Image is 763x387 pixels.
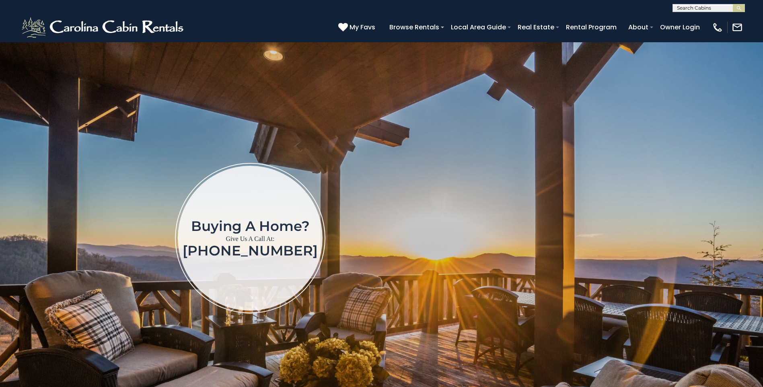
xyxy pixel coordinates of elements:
[447,20,510,34] a: Local Area Guide
[338,22,377,33] a: My Favs
[624,20,652,34] a: About
[183,219,318,233] h1: Buying a home?
[562,20,621,34] a: Rental Program
[183,242,318,259] a: [PHONE_NUMBER]
[712,22,723,33] img: phone-regular-white.png
[183,233,318,245] p: Give Us A Call At:
[656,20,704,34] a: Owner Login
[385,20,443,34] a: Browse Rentals
[514,20,558,34] a: Real Estate
[350,22,375,32] span: My Favs
[20,15,187,39] img: White-1-2.png
[732,22,743,33] img: mail-regular-white.png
